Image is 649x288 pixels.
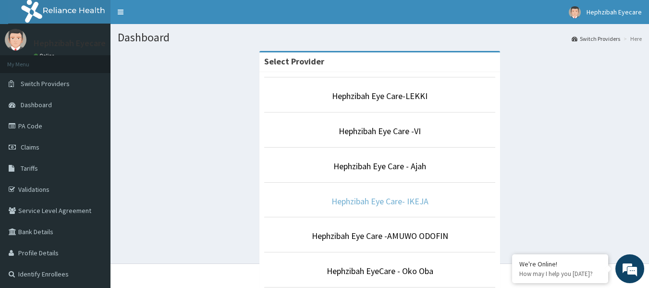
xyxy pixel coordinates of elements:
[5,29,26,50] img: User Image
[332,90,428,101] a: Hephzibah Eye Care-LEKKI
[339,125,421,137] a: Hephzibah Eye Care -VI
[34,39,106,48] p: Hephzibah Eyecare
[264,56,324,67] strong: Select Provider
[21,143,39,151] span: Claims
[519,270,601,278] p: How may I help you today?
[21,164,38,173] span: Tariffs
[621,35,642,43] li: Here
[519,260,601,268] div: We're Online!
[118,31,642,44] h1: Dashboard
[333,161,426,172] a: Hephzibah Eye Care - Ajah
[21,79,70,88] span: Switch Providers
[327,265,433,276] a: Hephzibah EyeCare - Oko Oba
[572,35,620,43] a: Switch Providers
[331,196,429,207] a: Hephzibah Eye Care- IKEJA
[312,230,448,241] a: Hephzibah Eye Care -AMUWO ODOFIN
[587,8,642,16] span: Hephzibah Eyecare
[21,100,52,109] span: Dashboard
[34,52,57,59] a: Online
[569,6,581,18] img: User Image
